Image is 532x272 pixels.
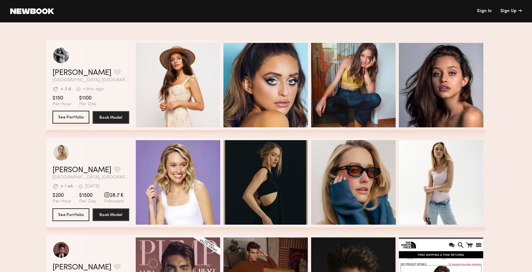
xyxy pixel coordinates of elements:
span: Followers [104,199,124,204]
div: +1mo ago [83,87,104,92]
button: Book Model [93,208,129,221]
span: 28.7 K [104,192,124,199]
span: $200 [52,192,71,199]
span: Per Hour [52,199,71,204]
a: [PERSON_NAME] [52,264,111,271]
button: See Portfolio [52,111,89,124]
span: [GEOGRAPHIC_DATA], [GEOGRAPHIC_DATA] [52,175,129,180]
button: Book Model [93,111,129,124]
span: Per Day [79,199,96,204]
a: [PERSON_NAME] [52,69,111,77]
a: Sign In [477,9,492,13]
span: Per Hour [52,101,71,107]
span: $1100 [79,95,96,101]
div: Sign Up [500,9,522,13]
span: $1500 [79,192,96,199]
div: [DATE] [85,184,99,189]
a: See Portfolio [52,111,89,124]
span: $150 [52,95,71,101]
button: See Portfolio [52,208,89,221]
div: > 1 wk [60,184,73,189]
div: < 3 d [60,87,71,92]
span: [GEOGRAPHIC_DATA], [GEOGRAPHIC_DATA] [52,78,129,83]
a: [PERSON_NAME] [52,166,111,174]
span: Per Day [79,101,96,107]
